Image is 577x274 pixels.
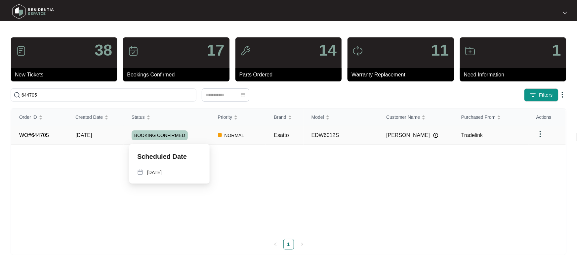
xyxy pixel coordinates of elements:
p: [DATE] [147,169,162,176]
span: Filters [539,92,553,99]
span: Order ID [19,114,37,121]
p: 1 [552,42,561,58]
th: Purchased From [453,109,528,126]
p: New Tickets [15,71,117,79]
span: Tradelink [461,132,483,138]
p: 11 [431,42,449,58]
p: 14 [319,42,337,58]
img: icon [16,46,26,56]
span: Brand [274,114,286,121]
img: map-pin [137,169,143,175]
p: 38 [95,42,112,58]
button: filter iconFilters [524,88,558,102]
a: 1 [284,239,294,249]
p: Bookings Confirmed [127,71,229,79]
li: Previous Page [270,239,281,250]
th: Status [124,109,210,126]
th: Order ID [11,109,67,126]
img: icon [128,46,139,56]
span: right [300,242,304,246]
span: Esatto [274,132,289,138]
span: Customer Name [386,114,420,121]
img: Info icon [433,133,438,138]
img: search-icon [14,92,20,98]
td: EDW6012S [304,126,379,145]
th: Priority [210,109,266,126]
span: [DATE] [75,132,92,138]
span: Model [311,114,324,121]
img: icon [240,46,251,56]
img: dropdown arrow [536,130,544,138]
span: Priority [218,114,232,121]
img: dropdown arrow [558,91,566,99]
img: Vercel Logo [218,133,222,137]
img: filter icon [530,92,536,98]
p: Warranty Replacement [351,71,454,79]
span: [PERSON_NAME] [386,131,430,139]
span: NORMAL [222,131,247,139]
img: residentia service logo [10,2,56,22]
span: left [273,242,277,246]
img: dropdown arrow [563,11,567,15]
th: Brand [266,109,303,126]
span: Status [132,114,145,121]
p: Scheduled Date [137,152,187,161]
th: Model [304,109,379,126]
th: Created Date [67,109,124,126]
li: Next Page [297,239,307,250]
p: Parts Ordered [239,71,342,79]
button: left [270,239,281,250]
img: icon [465,46,475,56]
p: Need Information [464,71,566,79]
li: 1 [283,239,294,250]
button: right [297,239,307,250]
th: Actions [528,109,566,126]
th: Customer Name [378,109,453,126]
a: WO#644705 [19,132,49,138]
span: BOOKING CONFIRMED [132,130,188,140]
img: icon [352,46,363,56]
p: 17 [207,42,224,58]
span: Created Date [75,114,103,121]
span: Purchased From [461,114,495,121]
input: Search by Order Id, Assignee Name, Customer Name, Brand and Model [21,91,193,99]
